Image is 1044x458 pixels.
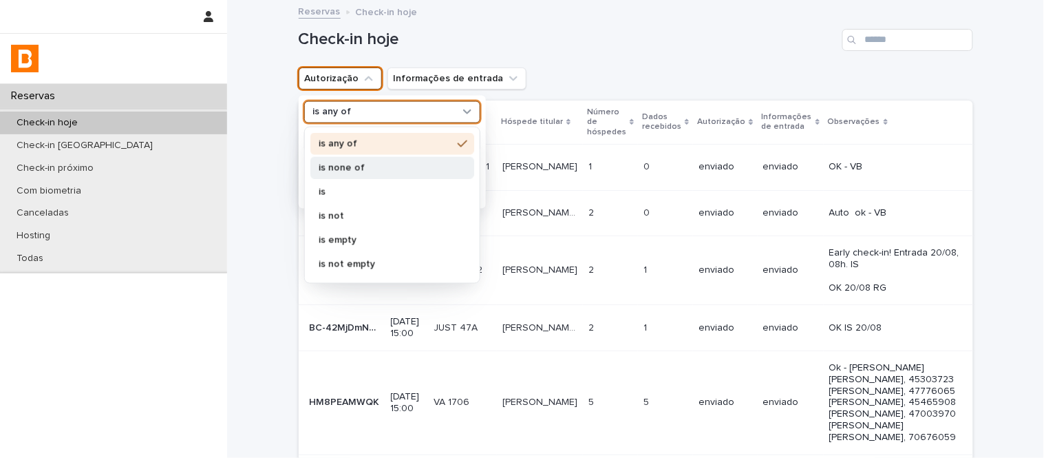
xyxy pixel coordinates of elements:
p: 1 [643,320,650,334]
p: OK - VB [829,161,961,173]
a: Reservas [299,3,341,19]
p: Priscilla Galindo Villas Boas [502,205,580,219]
tr: BC-zE3yzJjqYBC-zE3yzJjqY [DATE] 15:00Summit 712Summit 712 [PERSON_NAME][PERSON_NAME] 22 11 enviad... [299,236,983,305]
p: is any of [319,138,452,148]
p: Informações de entrada [762,110,812,135]
button: Autorização [299,67,382,90]
img: zVaNuJHRTjyIjT5M9Xd5 [11,45,39,72]
p: is not [319,211,452,220]
p: is [319,187,452,196]
p: enviado [763,397,818,408]
tr: HM8PEAMWQKHM8PEAMWQK [DATE] 15:00VA 1706VA 1706 [PERSON_NAME][PERSON_NAME] 55 55 enviadoenviadoOk... [299,351,983,455]
p: HM8PEAMWQK [310,394,383,408]
p: Early check-in! Entrada 20/08, 08h. IS OK 20/08 RG [829,247,961,293]
p: JUST 47A [434,320,480,334]
p: Check-in hoje [356,3,418,19]
p: Autorização [697,114,745,129]
tr: BC-42MjDmNOxBC-42MjDmNOx [DATE] 15:00JUST 47AJUST 47A [PERSON_NAME] [PERSON_NAME][PERSON_NAME] [P... [299,305,983,351]
p: enviado [763,322,818,334]
p: Canceladas [6,207,80,219]
tr: BC-XqKLmwLJWBC-XqKLmwLJW [DATE] 15:00Saint Paul 61Saint Paul 61 [PERSON_NAME][PERSON_NAME] 11 00 ... [299,144,983,190]
p: enviado [699,207,752,219]
p: 2 [588,205,597,219]
p: is not empty [319,259,452,269]
p: VA 1706 [434,394,472,408]
p: Ludmila Carvalhedo Bellis [502,320,580,334]
p: enviado [763,207,818,219]
p: 2 [588,320,597,334]
p: 2 [588,262,597,276]
p: Número de hóspedes [587,105,626,140]
h1: Check-in hoje [299,30,837,50]
p: enviado [699,161,752,173]
p: 5 [588,394,597,408]
p: Check-in hoje [6,117,89,129]
p: OK IS 20/08 [829,322,961,334]
p: Reservas [6,90,66,103]
p: 0 [643,158,652,173]
p: [DATE] 15:00 [391,391,423,415]
p: 1 [643,262,650,276]
p: Todas [6,253,54,264]
p: Hóspede titular [501,114,563,129]
p: Check-in [GEOGRAPHIC_DATA] [6,140,164,152]
p: Hosting [6,230,61,242]
button: Informações de entrada [387,67,526,90]
p: enviado [699,322,752,334]
p: enviado [763,161,818,173]
p: Costa Moreira Vinicius [502,262,580,276]
p: [PERSON_NAME] [502,394,580,408]
p: Dados recebidos [642,110,681,135]
p: BC-42MjDmNOx [310,320,383,334]
tr: BC-Vnj03PpzoBC-Vnj03Ppzo [DATE] 15:00Ueno 1101Ueno 1101 [PERSON_NAME] Villas Boas[PERSON_NAME] Vi... [299,190,983,236]
p: Observações [828,114,880,129]
p: 5 [643,394,652,408]
p: is none of [319,163,452,172]
p: 1 [588,158,595,173]
p: is any of [313,106,352,118]
p: enviado [699,264,752,276]
p: Auto ok - VB [829,207,961,219]
p: is empty [319,235,452,244]
p: Check-in próximo [6,163,105,174]
p: 0 [643,205,652,219]
p: enviado [763,264,818,276]
p: Ok - [PERSON_NAME] [PERSON_NAME], 45303723 [PERSON_NAME], 47776065 [PERSON_NAME], 45465908 [PERSO... [829,362,961,444]
p: Com biometria [6,185,92,197]
p: ALUAN UNGIEROWICZ [502,158,580,173]
p: enviado [699,397,752,408]
input: Search [842,29,973,51]
p: [DATE] 15:00 [391,316,423,340]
